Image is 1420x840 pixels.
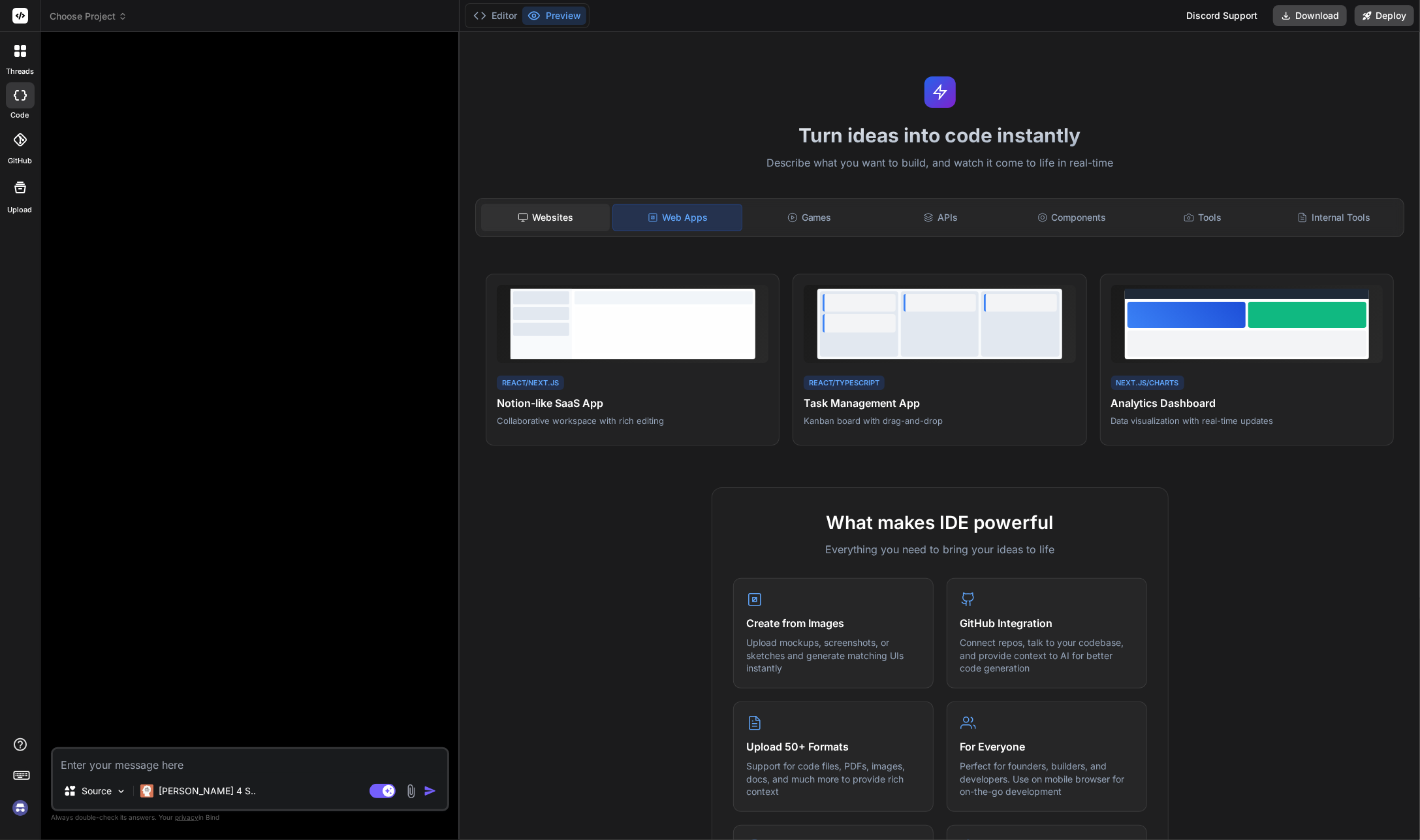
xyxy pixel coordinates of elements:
[747,760,920,798] p: Support for code files, PDFs, images, docs, and much more to provide rich context
[960,636,1133,675] p: Connect repos, talk to your codebase, and provide context to AI for better code generation
[8,155,32,167] label: GitHub
[497,376,564,391] div: React/Next.js
[50,10,127,23] span: Choose Project
[733,541,1147,557] p: Everything you need to bring your ideas to life
[522,7,586,25] button: Preview
[804,376,885,391] div: React/TypeScript
[733,509,1147,536] h2: What makes IDE powerful
[745,204,874,231] div: Games
[8,204,33,216] label: Upload
[82,784,112,798] p: Source
[960,739,1133,754] h4: For Everyone
[1178,5,1265,26] div: Discord Support
[1111,415,1383,427] p: Data visualization with real-time updates
[747,739,920,754] h4: Upload 50+ Formats
[804,415,1075,427] p: Kanban board with drag-and-drop
[11,110,29,121] label: code
[960,760,1133,798] p: Perfect for founders, builders, and developers. Use on mobile browser for on-the-go development
[804,395,1075,411] h4: Task Management App
[467,155,1412,172] p: Describe what you want to build, and watch it come to life in real-time
[1355,5,1414,26] button: Deploy
[51,811,449,824] p: Always double-check its answers. Your in Bind
[9,797,31,819] img: signin
[1111,376,1184,391] div: Next.js/Charts
[960,615,1133,631] h4: GitHub Integration
[403,784,418,799] img: attachment
[1270,204,1398,231] div: Internal Tools
[140,784,153,798] img: Claude 4 Sonnet
[876,204,1005,231] div: APIs
[6,66,34,77] label: threads
[612,204,742,231] div: Web Apps
[116,786,127,797] img: Pick Models
[1139,204,1267,231] div: Tools
[468,7,522,25] button: Editor
[747,615,920,631] h4: Create from Images
[497,395,768,411] h4: Notion-like SaaS App
[497,415,768,427] p: Collaborative workspace with rich editing
[1273,5,1347,26] button: Download
[175,813,198,821] span: privacy
[747,636,920,675] p: Upload mockups, screenshots, or sketches and generate matching UIs instantly
[1111,395,1383,411] h4: Analytics Dashboard
[424,784,437,798] img: icon
[1007,204,1136,231] div: Components
[481,204,610,231] div: Websites
[159,784,256,798] p: [PERSON_NAME] 4 S..
[467,123,1412,147] h1: Turn ideas into code instantly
